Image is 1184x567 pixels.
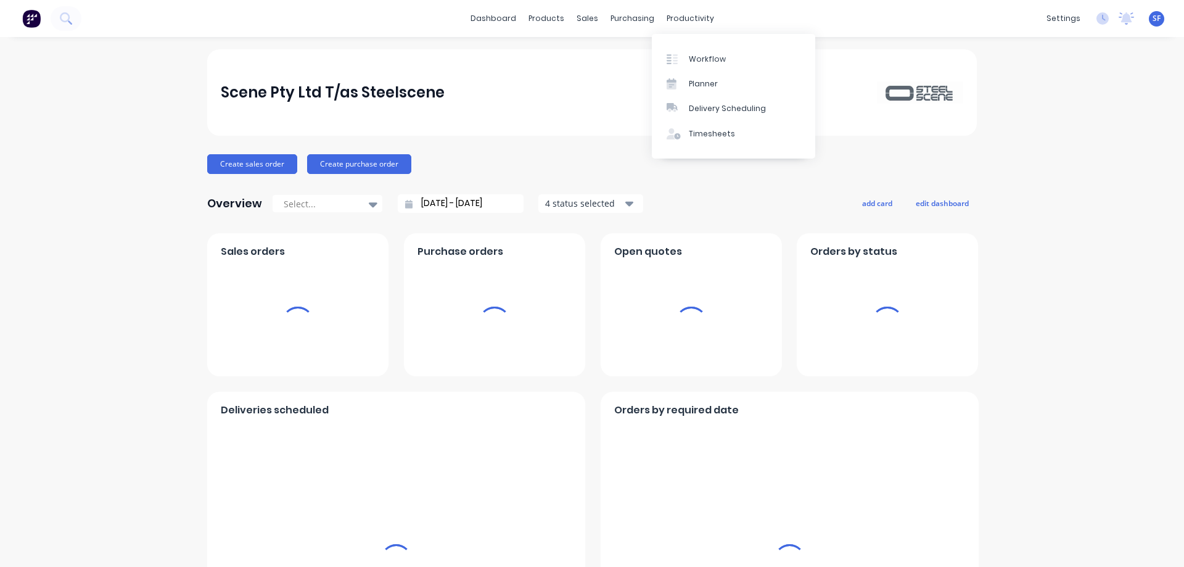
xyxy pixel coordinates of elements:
button: Create sales order [207,154,297,174]
span: Sales orders [221,244,285,259]
a: dashboard [464,9,522,28]
a: Workflow [652,46,815,71]
a: Timesheets [652,122,815,146]
div: Delivery Scheduling [689,103,766,114]
div: settings [1040,9,1087,28]
div: Planner [689,78,718,89]
a: Delivery Scheduling [652,96,815,121]
span: Purchase orders [417,244,503,259]
span: Open quotes [614,244,682,259]
button: Create purchase order [307,154,411,174]
button: add card [854,195,900,211]
div: Timesheets [689,128,735,139]
button: 4 status selected [538,194,643,213]
div: Workflow [689,54,726,65]
span: Orders by required date [614,403,739,418]
button: edit dashboard [908,195,977,211]
a: Planner [652,72,815,96]
span: SF [1153,13,1161,24]
div: 4 status selected [545,197,623,210]
div: purchasing [604,9,660,28]
div: productivity [660,9,720,28]
div: Overview [207,191,262,216]
div: sales [570,9,604,28]
span: Orders by status [810,244,897,259]
span: Deliveries scheduled [221,403,329,418]
img: Scene Pty Ltd T/as Steelscene [877,81,963,103]
div: Scene Pty Ltd T/as Steelscene [221,80,445,105]
div: products [522,9,570,28]
img: Factory [22,9,41,28]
